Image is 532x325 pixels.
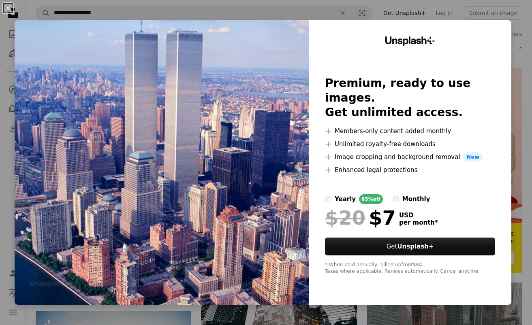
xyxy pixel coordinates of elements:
span: USD [399,212,438,219]
div: monthly [402,194,430,204]
span: New [464,152,483,162]
strong: Unsplash+ [397,243,434,250]
div: * When paid annually, billed upfront $84 Taxes where applicable. Renews automatically. Cancel any... [325,262,495,275]
div: 65% off [359,194,383,204]
span: per month * [399,219,438,226]
li: Image cropping and background removal [325,152,495,162]
span: $20 [325,207,365,228]
div: yearly [335,194,356,204]
li: Unlimited royalty-free downloads [325,139,495,149]
li: Members-only content added monthly [325,126,495,136]
button: GetUnsplash+ [325,238,495,255]
li: Enhanced legal protections [325,165,495,175]
div: $7 [325,207,396,228]
input: yearly65%off [325,196,331,202]
h2: Premium, ready to use images. Get unlimited access. [325,76,495,120]
input: monthly [393,196,399,202]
